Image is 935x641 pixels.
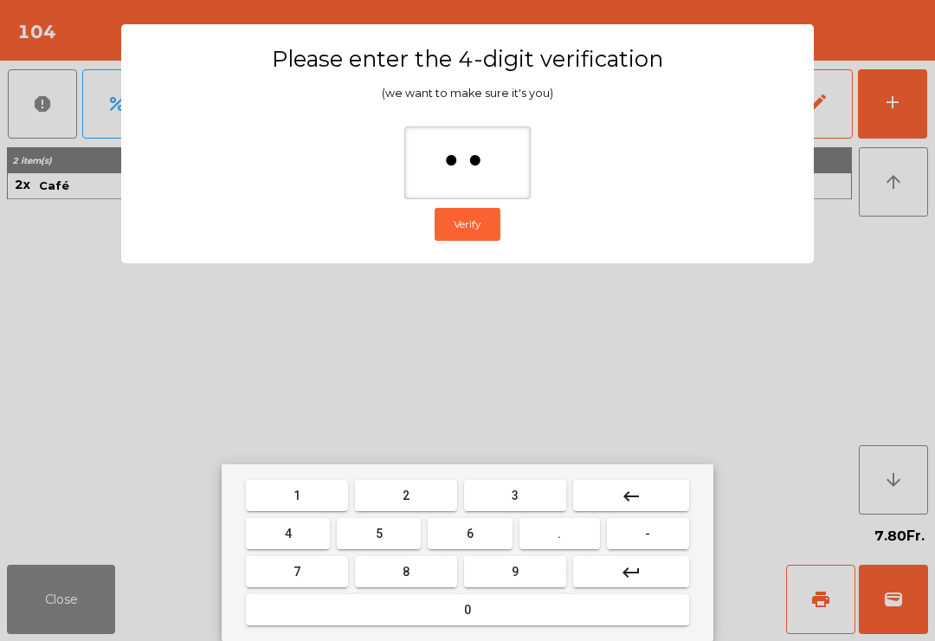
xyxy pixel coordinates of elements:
button: 9 [464,556,566,587]
button: 1 [246,480,348,511]
span: 7 [293,565,300,579]
span: . [558,527,561,541]
span: 6 [467,527,474,541]
span: 1 [293,489,300,502]
button: 5 [337,518,421,549]
button: 2 [355,480,457,511]
h3: Please enter the 4-digit verification [155,45,780,73]
button: . [519,518,600,549]
span: 9 [512,565,519,579]
span: 0 [464,603,471,617]
button: 0 [246,594,689,625]
span: 8 [403,565,409,579]
button: 8 [355,556,457,587]
button: 4 [246,518,330,549]
span: 2 [403,489,409,502]
span: - [645,527,650,541]
span: 5 [376,527,383,541]
button: 7 [246,556,348,587]
button: 6 [428,518,512,549]
mat-icon: keyboard_backspace [621,486,642,507]
span: 3 [512,489,519,502]
button: 3 [464,480,566,511]
span: 4 [285,527,292,541]
span: (we want to make sure it's you) [382,87,553,100]
mat-icon: keyboard_return [621,562,642,583]
button: - [607,518,689,549]
button: Verify [435,208,500,241]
